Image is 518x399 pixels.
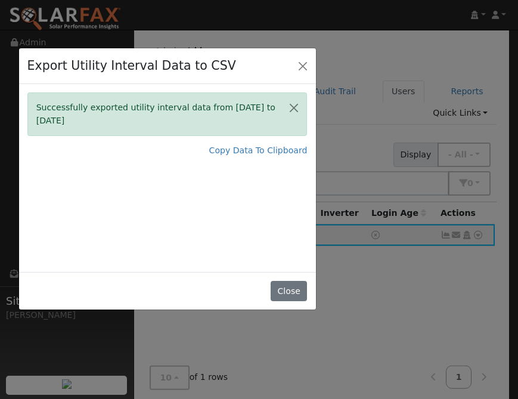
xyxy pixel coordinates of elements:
[27,57,236,75] h4: Export Utility Interval Data to CSV
[209,144,308,157] a: Copy Data To Clipboard
[271,281,307,301] button: Close
[281,93,306,122] button: Close
[27,92,308,135] div: Successfully exported utility interval data from [DATE] to [DATE]
[294,58,311,75] button: Close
